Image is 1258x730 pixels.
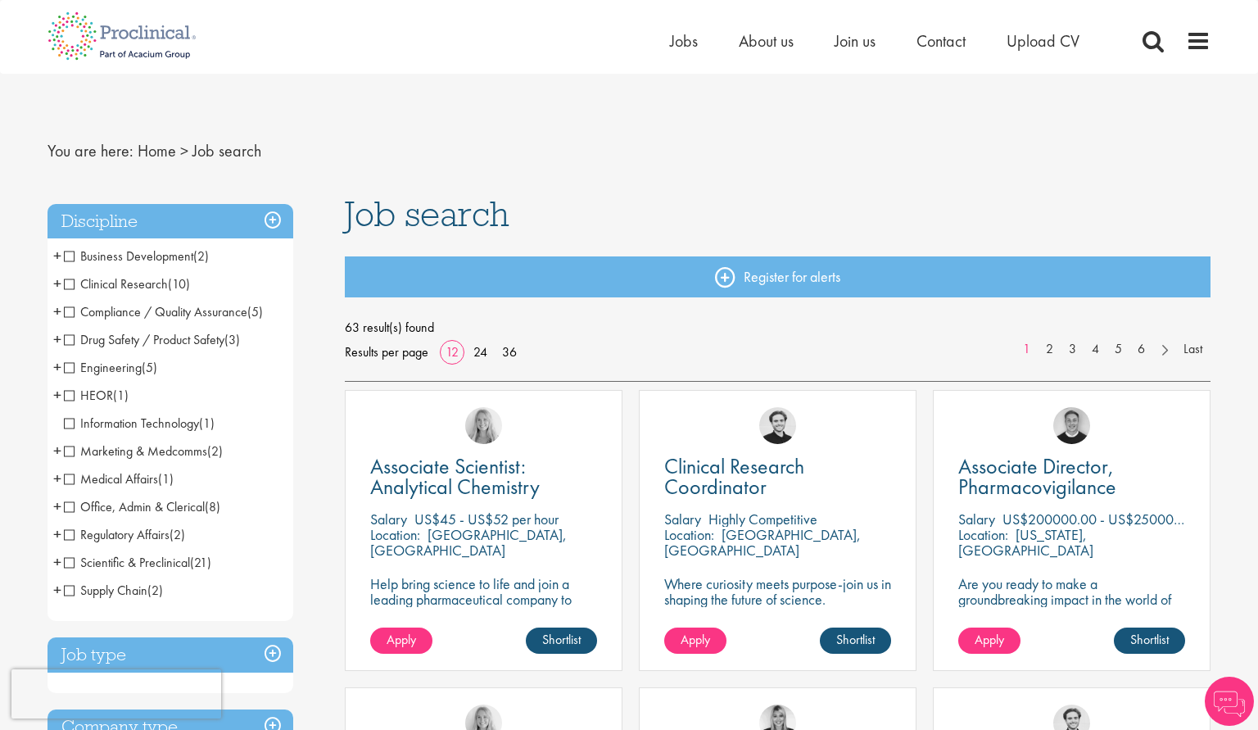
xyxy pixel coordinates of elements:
[835,30,876,52] a: Join us
[53,466,61,491] span: +
[64,498,205,515] span: Office, Admin & Clerical
[1175,340,1210,359] a: Last
[958,525,1008,544] span: Location:
[64,331,224,348] span: Drug Safety / Product Safety
[414,510,559,528] p: US$45 - US$52 per hour
[53,299,61,324] span: +
[193,247,209,265] span: (2)
[670,30,698,52] a: Jobs
[440,343,464,360] a: 12
[958,510,995,528] span: Salary
[180,140,188,161] span: >
[958,628,1020,654] a: Apply
[64,387,113,404] span: HEOR
[64,442,207,460] span: Marketing & Medcomms
[664,628,726,654] a: Apply
[64,526,185,543] span: Regulatory Affairs
[53,550,61,574] span: +
[168,275,190,292] span: (10)
[224,331,240,348] span: (3)
[345,340,428,365] span: Results per page
[387,631,416,648] span: Apply
[1053,407,1090,444] img: Bo Forsen
[142,359,157,376] span: (5)
[465,407,502,444] img: Shannon Briggs
[1084,340,1107,359] a: 4
[192,140,261,161] span: Job search
[958,576,1185,654] p: Are you ready to make a groundbreaking impact in the world of biotechnology? Join a growing compa...
[370,525,420,544] span: Location:
[1205,677,1254,726] img: Chatbot
[64,415,215,432] span: Information Technology
[370,452,540,501] span: Associate Scientist: Analytical Chemistry
[53,438,61,463] span: +
[759,407,796,444] img: Nico Kohlwes
[64,470,174,487] span: Medical Affairs
[64,442,223,460] span: Marketing & Medcomms
[113,387,129,404] span: (1)
[64,498,220,515] span: Office, Admin & Clerical
[64,554,190,571] span: Scientific & Preclinical
[48,637,293,673] div: Job type
[53,522,61,546] span: +
[708,510,817,528] p: Highly Competitive
[370,576,597,654] p: Help bring science to life and join a leading pharmaceutical company to play a key role in delive...
[64,582,163,599] span: Supply Chain
[370,510,407,528] span: Salary
[1129,340,1153,359] a: 6
[64,275,190,292] span: Clinical Research
[48,204,293,239] h3: Discipline
[1061,340,1084,359] a: 3
[345,192,509,236] span: Job search
[64,247,209,265] span: Business Development
[370,525,567,560] p: [GEOGRAPHIC_DATA], [GEOGRAPHIC_DATA]
[681,631,710,648] span: Apply
[48,140,133,161] span: You are here:
[138,140,176,161] a: breadcrumb link
[64,554,211,571] span: Scientific & Preclinical
[345,315,1211,340] span: 63 result(s) found
[664,576,891,607] p: Where curiosity meets purpose-join us in shaping the future of science.
[53,355,61,379] span: +
[64,415,199,432] span: Information Technology
[64,331,240,348] span: Drug Safety / Product Safety
[1007,30,1079,52] a: Upload CV
[64,387,129,404] span: HEOR
[664,525,714,544] span: Location:
[170,526,185,543] span: (2)
[739,30,794,52] a: About us
[64,303,247,320] span: Compliance / Quality Assurance
[664,456,891,497] a: Clinical Research Coordinator
[1038,340,1061,359] a: 2
[53,327,61,351] span: +
[664,525,861,560] p: [GEOGRAPHIC_DATA], [GEOGRAPHIC_DATA]
[147,582,163,599] span: (2)
[64,582,147,599] span: Supply Chain
[64,359,142,376] span: Engineering
[370,456,597,497] a: Associate Scientist: Analytical Chemistry
[64,275,168,292] span: Clinical Research
[11,669,221,719] iframe: reCAPTCHA
[975,631,1004,648] span: Apply
[664,510,701,528] span: Salary
[820,628,891,654] a: Shortlist
[958,452,1116,501] span: Associate Director, Pharmacovigilance
[958,525,1093,560] p: [US_STATE], [GEOGRAPHIC_DATA]
[64,303,263,320] span: Compliance / Quality Assurance
[468,343,493,360] a: 24
[1015,340,1039,359] a: 1
[664,452,804,501] span: Clinical Research Coordinator
[916,30,966,52] a: Contact
[207,442,223,460] span: (2)
[247,303,263,320] span: (5)
[158,470,174,487] span: (1)
[53,271,61,296] span: +
[370,628,432,654] a: Apply
[64,247,193,265] span: Business Development
[205,498,220,515] span: (8)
